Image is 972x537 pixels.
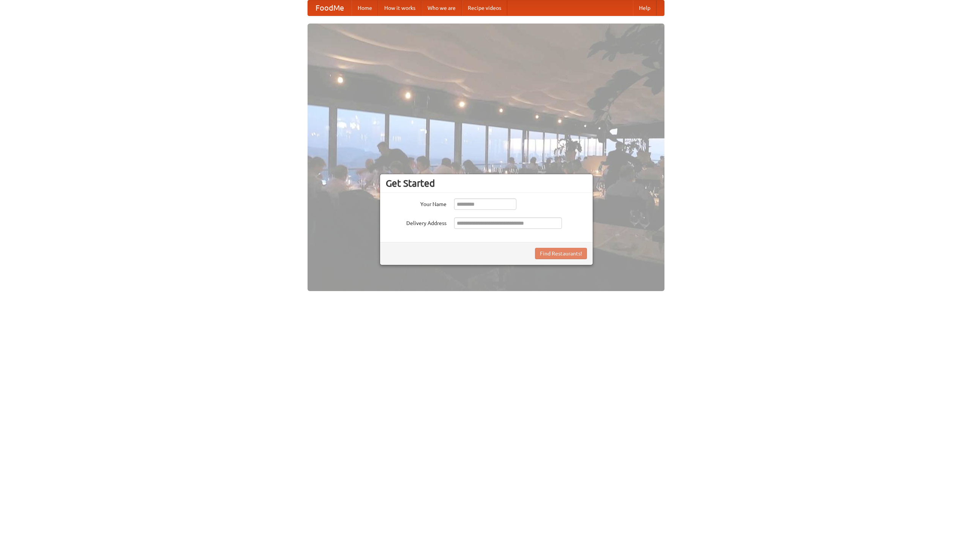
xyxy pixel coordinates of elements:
a: FoodMe [308,0,352,16]
a: Recipe videos [462,0,507,16]
a: Who we are [421,0,462,16]
a: How it works [378,0,421,16]
button: Find Restaurants! [535,248,587,259]
a: Help [633,0,656,16]
label: Your Name [386,198,447,208]
h3: Get Started [386,178,587,189]
label: Delivery Address [386,217,447,227]
a: Home [352,0,378,16]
